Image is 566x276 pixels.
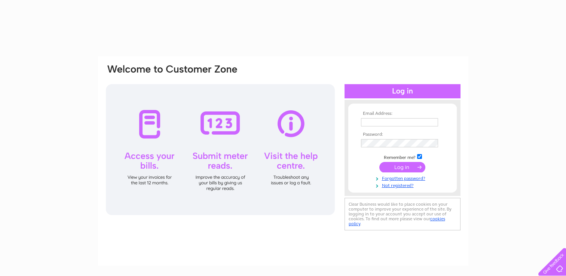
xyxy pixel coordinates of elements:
a: Forgotten password? [361,174,446,181]
div: Clear Business would like to place cookies on your computer to improve your experience of the sit... [345,198,461,230]
th: Email Address: [359,111,446,116]
input: Submit [379,162,425,172]
th: Password: [359,132,446,137]
td: Remember me? [359,153,446,160]
a: cookies policy [349,216,445,226]
a: Not registered? [361,181,446,188]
